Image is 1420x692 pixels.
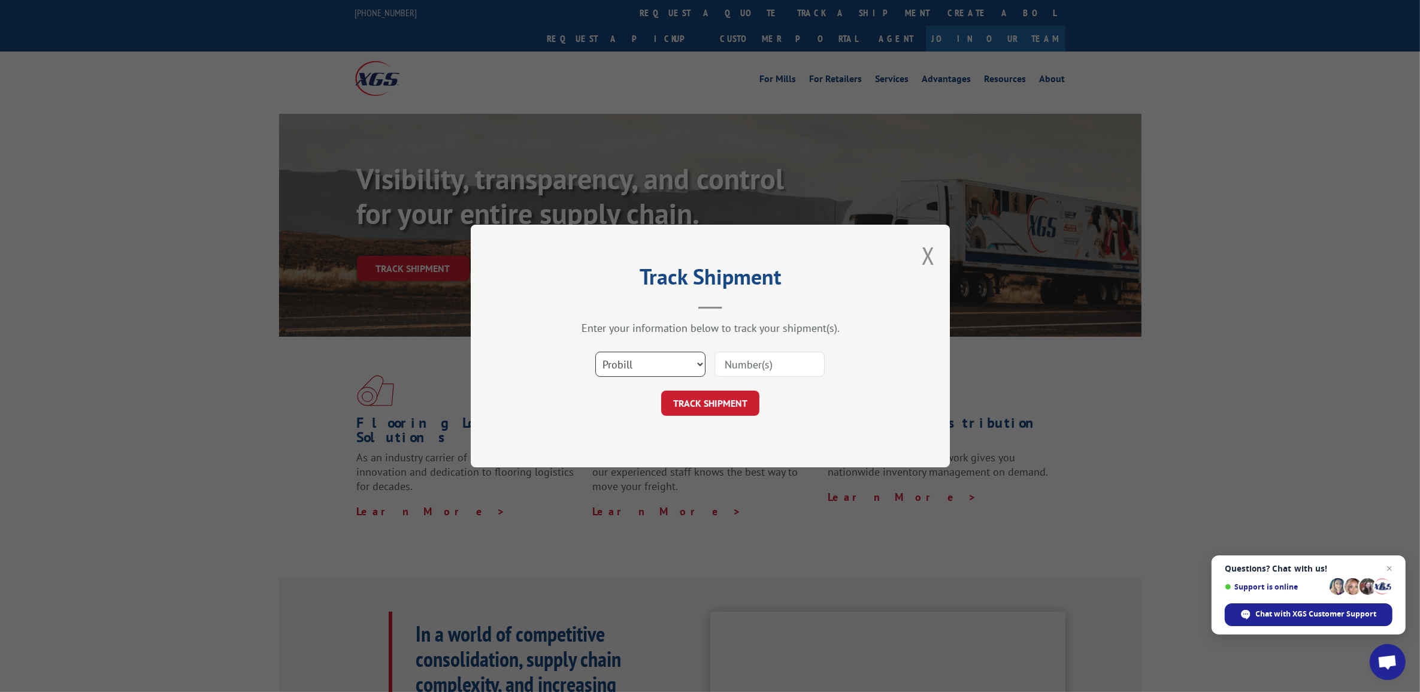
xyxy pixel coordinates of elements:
[531,321,890,335] div: Enter your information below to track your shipment(s).
[1225,564,1392,573] span: Questions? Chat with us!
[531,268,890,291] h2: Track Shipment
[661,391,759,416] button: TRACK SHIPMENT
[1225,603,1392,626] div: Chat with XGS Customer Support
[1256,609,1377,620] span: Chat with XGS Customer Support
[922,240,935,271] button: Close modal
[1382,561,1397,576] span: Close chat
[1225,582,1325,591] span: Support is online
[714,352,825,377] input: Number(s)
[1370,644,1406,680] div: Open chat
